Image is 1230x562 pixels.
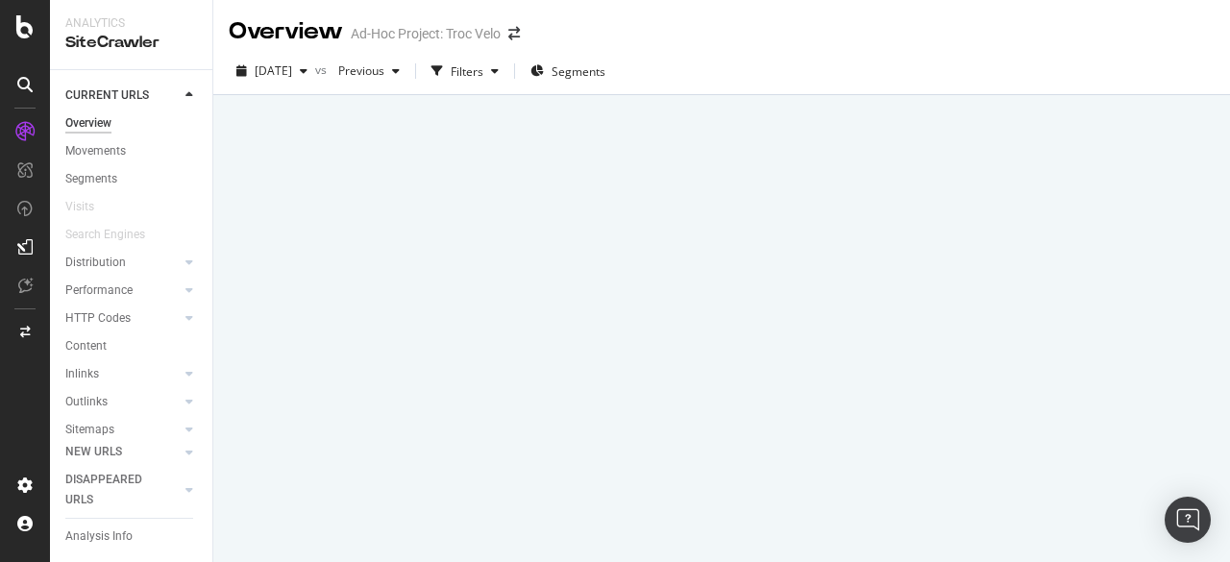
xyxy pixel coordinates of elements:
[65,169,199,189] a: Segments
[65,253,180,273] a: Distribution
[65,420,114,440] div: Sitemaps
[65,141,126,161] div: Movements
[65,470,180,510] a: DISAPPEARED URLS
[65,281,133,301] div: Performance
[229,56,315,86] button: [DATE]
[65,470,162,510] div: DISAPPEARED URLS
[65,442,122,462] div: NEW URLS
[65,197,113,217] a: Visits
[552,63,605,80] span: Segments
[315,61,331,78] span: vs
[65,392,108,412] div: Outlinks
[65,308,180,329] a: HTTP Codes
[65,169,117,189] div: Segments
[65,526,199,547] a: Analysis Info
[65,308,131,329] div: HTTP Codes
[508,27,520,40] div: arrow-right-arrow-left
[65,442,180,462] a: NEW URLS
[65,32,197,54] div: SiteCrawler
[351,24,501,43] div: Ad-Hoc Project: Troc Velo
[65,420,180,440] a: Sitemaps
[65,336,107,356] div: Content
[65,392,180,412] a: Outlinks
[65,113,111,134] div: Overview
[65,86,180,106] a: CURRENT URLS
[65,225,164,245] a: Search Engines
[229,15,343,48] div: Overview
[65,281,180,301] a: Performance
[331,62,384,79] span: Previous
[65,141,199,161] a: Movements
[65,197,94,217] div: Visits
[523,56,613,86] button: Segments
[1165,497,1211,543] div: Open Intercom Messenger
[331,56,407,86] button: Previous
[65,364,180,384] a: Inlinks
[65,86,149,106] div: CURRENT URLS
[65,253,126,273] div: Distribution
[255,62,292,79] span: 2025 Oct. 2nd
[451,63,483,80] div: Filters
[65,225,145,245] div: Search Engines
[424,56,506,86] button: Filters
[65,336,199,356] a: Content
[65,526,133,547] div: Analysis Info
[65,364,99,384] div: Inlinks
[65,15,197,32] div: Analytics
[65,113,199,134] a: Overview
